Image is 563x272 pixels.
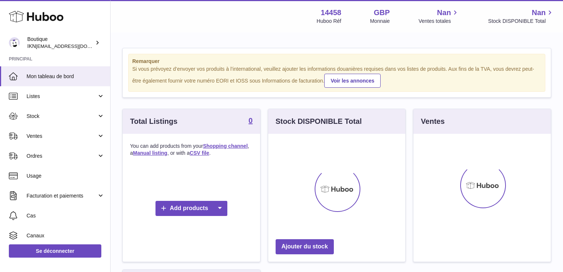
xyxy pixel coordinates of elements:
[276,239,334,254] a: Ajouter du stock
[276,116,362,126] h3: Stock DISPONIBLE Total
[27,73,105,80] span: Mon tableau de bord
[155,201,227,216] a: Add products
[419,18,459,25] span: Ventes totales
[370,18,390,25] div: Monnaie
[27,133,97,140] span: Ventes
[27,153,97,160] span: Ordres
[203,143,248,149] a: Shopping channel
[374,8,390,18] strong: GBP
[190,150,209,156] a: CSV file
[317,18,341,25] div: Huboo Réf
[9,37,20,48] img: fraki89@hotmail.com
[27,93,97,100] span: Listes
[532,8,546,18] span: Nan
[27,212,105,219] span: Cas
[27,172,105,179] span: Usage
[488,18,554,25] span: Stock DISPONIBLE Total
[170,205,208,211] font: Add products
[130,116,178,126] h3: Total Listings
[437,8,451,18] span: Nan
[27,232,105,239] span: Canaux
[9,244,101,258] a: Se déconnecter
[419,8,459,25] a: Nan Ventes totales
[130,143,253,157] p: You can add products from your , a , or with a .
[27,113,97,120] span: Stock
[321,8,342,18] strong: 14458
[421,116,444,126] h3: Ventes
[324,74,381,88] a: Voir les annonces
[132,66,534,83] font: Si vous prévoyez d’envoyer vos produits à l’international, veuillez ajouter les informations doua...
[133,150,167,156] a: Manual listing
[27,36,94,50] div: Boutique IKN
[36,43,117,49] span: [EMAIL_ADDRESS][DOMAIN_NAME]
[27,192,97,199] span: Facturation et paiements
[132,58,541,65] strong: Remarquer
[249,117,253,126] a: 0
[249,117,253,124] strong: 0
[488,8,554,25] a: Nan Stock DISPONIBLE Total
